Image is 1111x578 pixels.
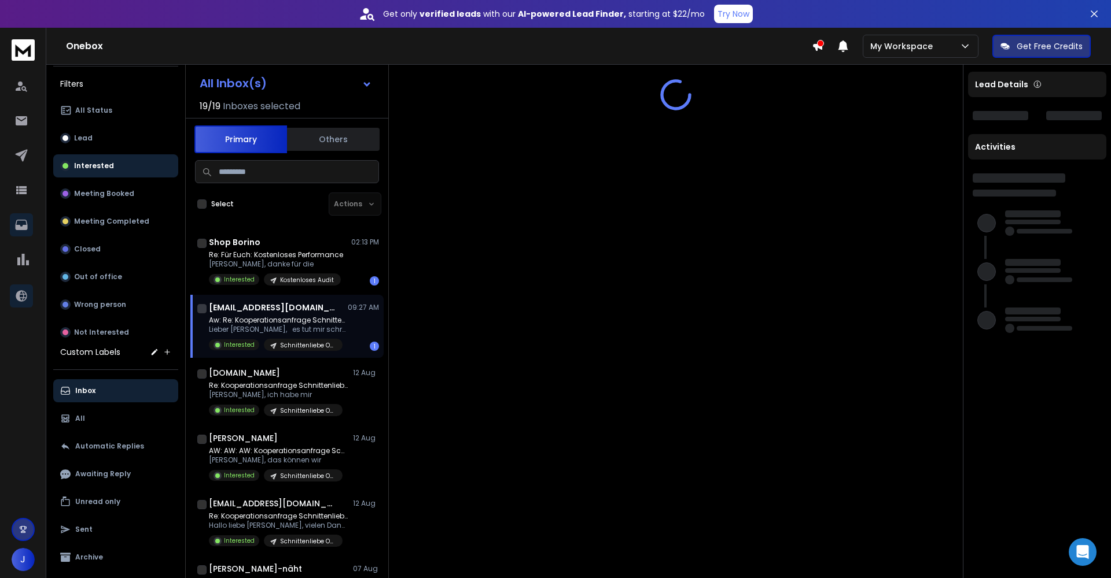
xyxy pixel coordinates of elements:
button: Out of office [53,265,178,288]
p: Interested [224,471,255,480]
button: Awaiting Reply [53,462,178,486]
p: Kostenloses Audit [280,276,334,284]
p: My Workspace [870,40,937,52]
button: J [12,548,35,571]
p: 09:27 AM [348,303,379,312]
img: logo [12,39,35,61]
h1: [PERSON_NAME] [209,432,278,444]
button: Lead [53,127,178,150]
p: Aw: Re: Kooperationsanfrage Schnittenliebe x [209,316,348,325]
p: Interested [224,340,255,349]
p: [PERSON_NAME], das können wir [209,455,348,465]
p: Sent [75,525,93,534]
p: Meeting Booked [74,189,134,198]
button: Not Interested [53,321,178,344]
button: Meeting Completed [53,210,178,233]
div: 1 [370,342,379,351]
button: Try Now [714,5,753,23]
strong: AI-powered Lead Finder, [518,8,626,20]
strong: verified leads [420,8,481,20]
div: Activities [968,134,1106,160]
p: Automatic Replies [75,442,144,451]
div: Open Intercom Messenger [1069,538,1097,566]
p: Re: Für Euch: Kostenloses Performance [209,250,343,260]
p: Schnittenliebe Outreach (Bereits kontaktiert) [280,537,336,546]
div: 1 [370,276,379,286]
p: Lead [74,134,93,143]
button: Get Free Credits [992,35,1091,58]
h1: [DOMAIN_NAME] [209,367,280,379]
button: Unread only [53,490,178,513]
p: Closed [74,244,101,254]
button: Meeting Booked [53,182,178,205]
h1: Shop Borino [209,236,260,248]
p: Try Now [718,8,749,20]
h3: Inboxes selected [223,99,300,113]
button: Inbox [53,379,178,402]
h3: Filters [53,76,178,92]
p: Hallo liebe [PERSON_NAME], vielen Dank für [209,521,348,530]
p: Awaiting Reply [75,469,131,479]
p: Get Free Credits [1017,40,1083,52]
p: Re: Kooperationsanfrage Schnittenliebe x [PERSON_NAME] [209,381,348,390]
p: Schnittenliebe Outreach (Bereits kontaktiert) [280,341,336,350]
button: All [53,407,178,430]
p: Get only with our starting at $22/mo [383,8,705,20]
p: Interested [224,275,255,284]
p: All Status [75,106,112,115]
h1: [EMAIL_ADDRESS][DOMAIN_NAME] [209,498,336,509]
p: Schnittenliebe Outreach (Bereits kontaktiert) [280,472,336,480]
p: Out of office [74,272,122,281]
button: Closed [53,238,178,261]
p: Lead Details [975,79,1028,90]
p: Not Interested [74,328,129,337]
p: 02:13 PM [351,238,379,247]
p: 12 Aug [353,433,379,443]
button: Sent [53,518,178,541]
button: All Inbox(s) [190,72,381,95]
p: 12 Aug [353,368,379,377]
p: 12 Aug [353,499,379,508]
p: Schnittenliebe Outreach (Bereits kontaktiert) [280,406,336,415]
h3: Custom Labels [60,346,120,358]
p: All [75,414,85,423]
button: Primary [194,125,287,153]
button: All Status [53,99,178,122]
label: Select [211,199,234,209]
button: Automatic Replies [53,435,178,458]
p: Interested [74,161,114,171]
button: Interested [53,154,178,177]
h1: All Inbox(s) [200,77,267,89]
h1: [EMAIL_ADDRESS][DOMAIN_NAME] [209,302,336,313]
p: Meeting Completed [74,217,149,226]
p: Archive [75,553,103,562]
p: Lieber [PERSON_NAME], es tut mir schrecklich [209,325,348,334]
p: Inbox [75,386,95,395]
h1: Onebox [66,39,812,53]
button: Archive [53,546,178,569]
button: Others [287,127,380,152]
button: Wrong person [53,293,178,316]
p: Re: Kooperationsanfrage Schnittenliebe x [PERSON_NAME] [209,512,348,521]
p: Interested [224,406,255,414]
h1: [PERSON_NAME]-näht [209,563,302,575]
span: 19 / 19 [200,99,220,113]
p: Interested [224,536,255,545]
p: 07 Aug [353,564,379,573]
p: [PERSON_NAME], danke für die [209,260,343,269]
p: AW: AW: AW: Kooperationsanfrage Schnittenliebe [209,446,348,455]
p: [PERSON_NAME], ich habe mir [209,390,348,399]
p: Unread only [75,497,120,506]
p: Wrong person [74,300,126,309]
